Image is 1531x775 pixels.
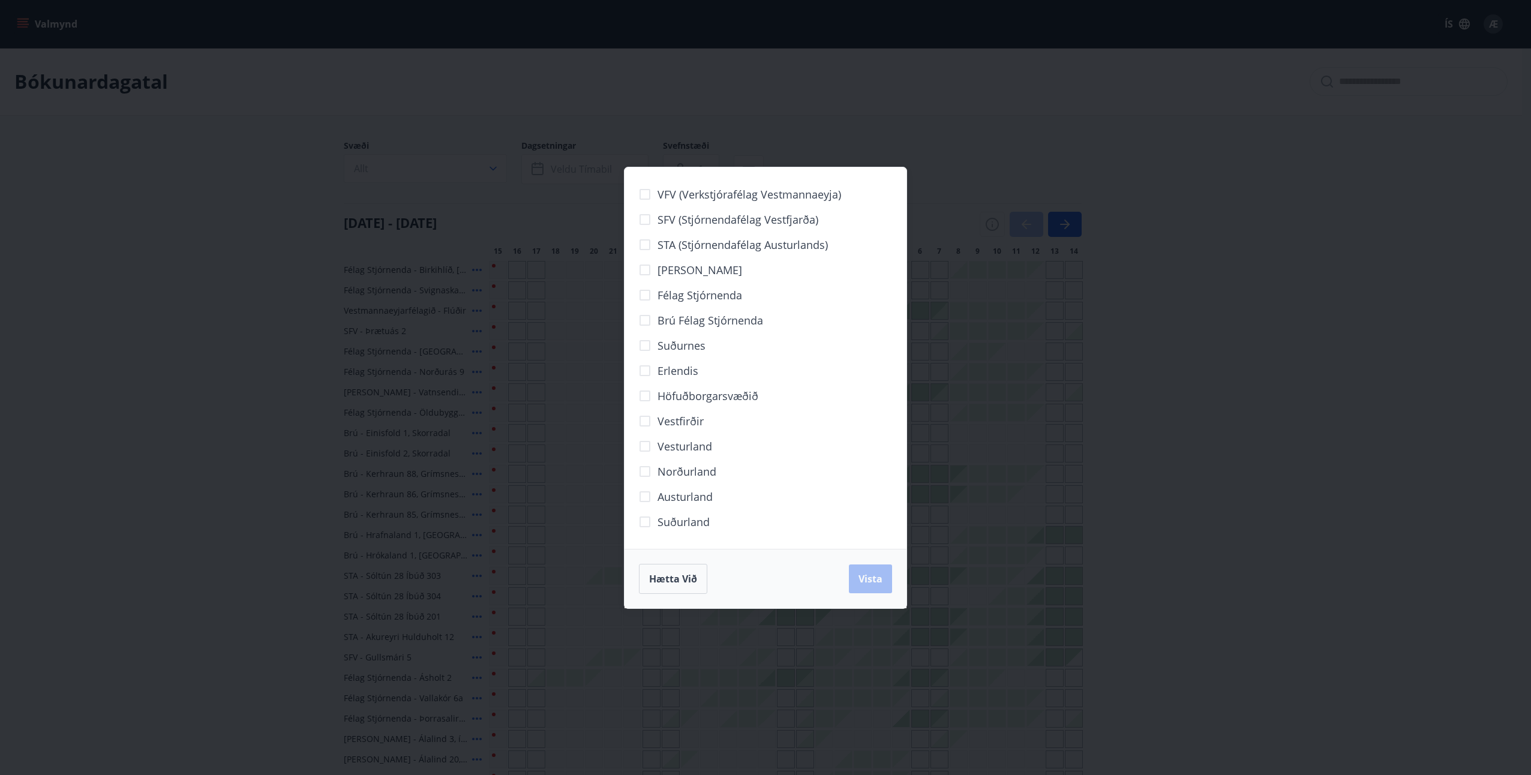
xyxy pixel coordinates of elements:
span: Vestfirðir [658,413,704,429]
span: Félag stjórnenda [658,287,742,303]
span: Brú félag stjórnenda [658,313,763,328]
span: Erlendis [658,363,698,379]
span: [PERSON_NAME] [658,262,742,278]
span: Vesturland [658,438,712,454]
span: Hætta við [649,572,697,585]
span: Norðurland [658,464,716,479]
span: Austurland [658,489,713,504]
span: Suðurnes [658,338,706,353]
span: STA (Stjórnendafélag Austurlands) [658,237,828,253]
span: Suðurland [658,514,710,530]
span: SFV (Stjórnendafélag Vestfjarða) [658,212,818,227]
span: VFV (Verkstjórafélag Vestmannaeyja) [658,187,841,202]
span: Höfuðborgarsvæðið [658,388,758,404]
button: Hætta við [639,564,707,594]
